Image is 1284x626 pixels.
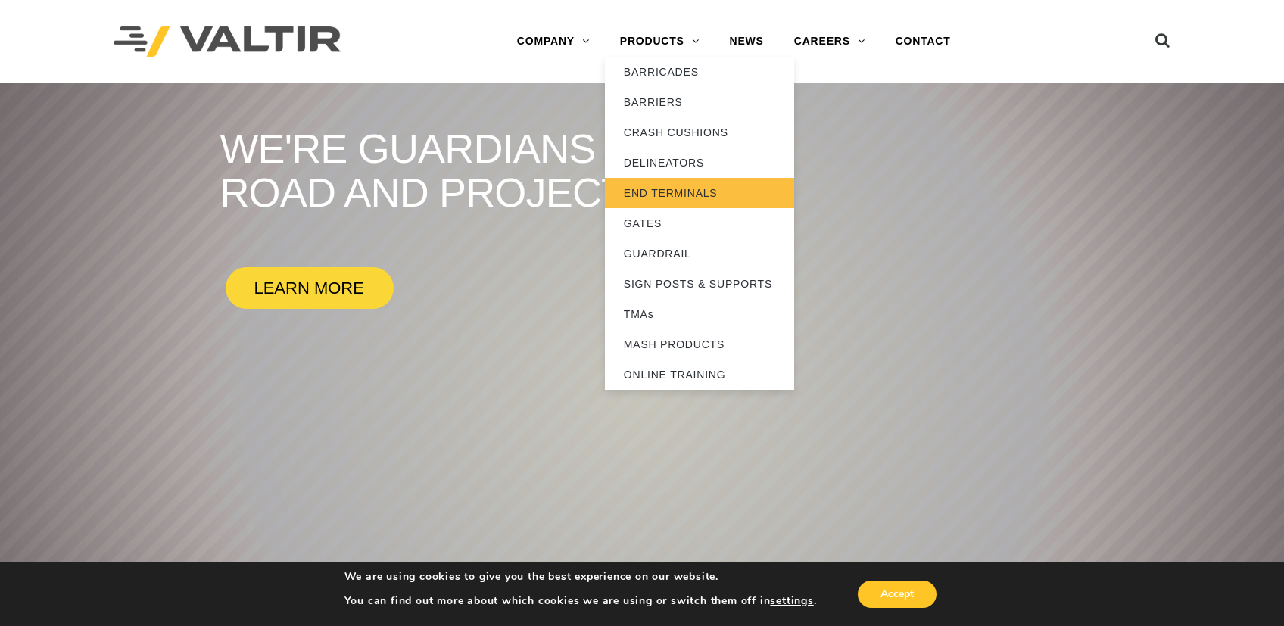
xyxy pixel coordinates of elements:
a: CONTACT [880,26,966,57]
a: GUARDRAIL [605,238,794,269]
a: NEWS [715,26,779,57]
a: SIGN POSTS & SUPPORTS [605,269,794,299]
a: BARRIERS [605,87,794,117]
a: END TERMINALS [605,178,794,208]
a: COMPANY [502,26,605,57]
rs-layer: WE'RE guardians of the road and project. [220,126,787,230]
a: PRODUCTS [605,26,715,57]
a: MASH PRODUCTS [605,329,794,360]
a: LEARN MORE [226,267,394,309]
a: ONLINE TRAINING [605,360,794,390]
a: CRASH CUSHIONS [605,117,794,148]
button: Accept [858,581,937,608]
img: Valtir [114,26,341,58]
a: GATES [605,208,794,238]
a: CAREERS [779,26,880,57]
button: settings [770,594,813,608]
a: BARRICADES [605,57,794,87]
p: We are using cookies to give you the best experience on our website. [344,570,817,584]
a: TMAs [605,299,794,329]
a: DELINEATORS [605,148,794,178]
p: You can find out more about which cookies we are using or switch them off in . [344,594,817,608]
